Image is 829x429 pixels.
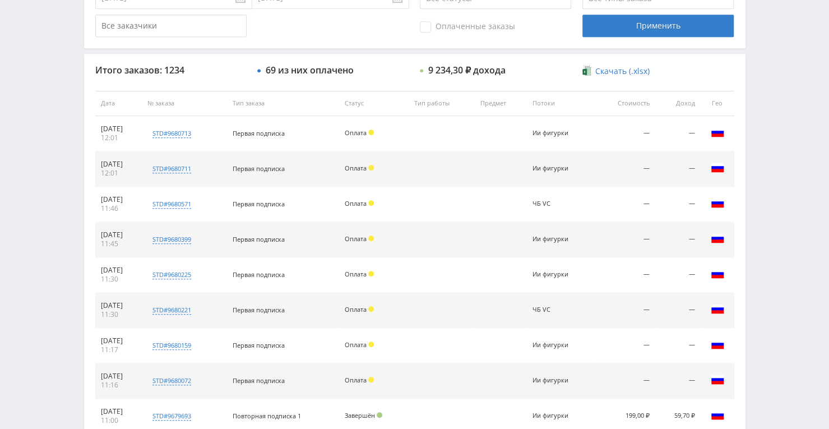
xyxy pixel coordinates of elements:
div: [DATE] [101,301,137,310]
td: — [655,187,701,222]
div: [DATE] [101,407,137,416]
div: [DATE] [101,336,137,345]
span: Холд [368,306,374,312]
th: Тип заказа [227,91,339,116]
div: Ии фигурки [532,377,583,384]
div: Ии фигурки [532,236,583,243]
span: Первая подписка [233,129,285,137]
div: [DATE] [101,372,137,381]
span: Первая подписка [233,306,285,314]
div: std#9680571 [152,200,191,209]
th: № заказа [142,91,227,116]
img: rus.png [711,338,724,351]
div: 11:00 [101,416,137,425]
td: — [594,222,655,257]
span: Скачать (.xlsx) [595,67,650,76]
td: — [594,257,655,293]
div: [DATE] [101,124,137,133]
span: Холд [368,130,374,135]
div: [DATE] [101,195,137,204]
div: 11:30 [101,310,137,319]
div: std#9680399 [152,235,191,244]
div: 11:16 [101,381,137,390]
span: Подтвержден [377,412,382,418]
td: — [594,363,655,399]
td: — [594,187,655,222]
img: rus.png [711,196,724,210]
div: Ии фигурки [532,165,583,172]
div: 11:46 [101,204,137,213]
span: Холд [368,342,374,347]
span: Холд [368,377,374,382]
span: Холд [368,236,374,241]
td: — [594,116,655,151]
td: — [655,151,701,187]
div: Ии фигурки [532,412,583,419]
div: std#9680159 [152,341,191,350]
td: — [655,328,701,363]
td: — [594,328,655,363]
div: 11:45 [101,239,137,248]
div: std#9680711 [152,164,191,173]
span: Оплаченные заказы [420,21,515,33]
div: ЧБ VC [532,200,583,207]
img: rus.png [711,408,724,422]
a: Скачать (.xlsx) [582,66,650,77]
span: Оплата [345,164,367,172]
span: Первая подписка [233,341,285,349]
span: Холд [368,271,374,276]
th: Дата [95,91,142,116]
span: Первая подписка [233,270,285,279]
div: std#9679693 [152,412,191,421]
span: Оплата [345,234,367,243]
div: Ии фигурки [532,271,583,278]
div: std#9680072 [152,376,191,385]
img: rus.png [711,232,724,245]
div: ЧБ VC [532,306,583,313]
img: rus.png [711,373,724,386]
span: Первая подписка [233,200,285,208]
input: Все заказчики [95,15,247,37]
div: 9 234,30 ₽ дохода [428,65,506,75]
span: Первая подписка [233,376,285,385]
div: Итого заказов: 1234 [95,65,247,75]
td: — [655,116,701,151]
td: — [655,363,701,399]
div: 12:01 [101,133,137,142]
td: — [655,257,701,293]
span: Первая подписка [233,235,285,243]
div: [DATE] [101,266,137,275]
span: Холд [368,200,374,206]
div: Ии фигурки [532,130,583,137]
th: Стоимость [594,91,655,116]
div: 69 из них оплачено [266,65,354,75]
img: xlsx [582,65,592,76]
span: Оплата [345,270,367,278]
div: Ии фигурки [532,342,583,349]
div: 11:17 [101,345,137,354]
span: Оплата [345,305,367,313]
th: Предмет [474,91,527,116]
span: Оплата [345,128,367,137]
div: std#9680713 [152,129,191,138]
td: — [655,293,701,328]
th: Тип работы [409,91,475,116]
div: std#9680225 [152,270,191,279]
div: 12:01 [101,169,137,178]
span: Первая подписка [233,164,285,173]
span: Завершён [345,411,375,419]
td: — [655,222,701,257]
span: Оплата [345,340,367,349]
div: [DATE] [101,230,137,239]
div: 11:30 [101,275,137,284]
div: [DATE] [101,160,137,169]
img: rus.png [711,126,724,139]
th: Статус [339,91,408,116]
img: rus.png [711,302,724,316]
span: Оплата [345,199,367,207]
span: Холд [368,165,374,170]
td: — [594,151,655,187]
th: Доход [655,91,701,116]
img: rus.png [711,161,724,174]
span: Оплата [345,376,367,384]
